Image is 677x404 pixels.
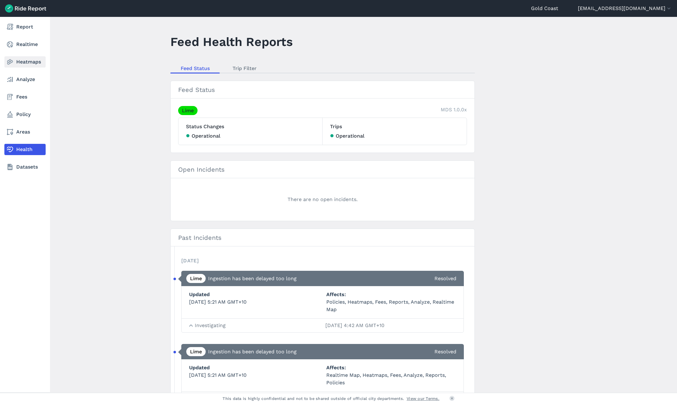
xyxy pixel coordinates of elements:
div: Trips [323,118,467,145]
a: Lime [178,106,198,115]
h2: Past Incidents [171,229,474,246]
a: Realtime [4,39,46,50]
img: Ride Report [5,4,46,13]
a: Lime [186,274,206,283]
a: View our Terms. [407,396,439,401]
a: Policy [4,109,46,120]
a: Analyze [4,74,46,85]
h3: Ingestion has been delayed too long [208,348,297,356]
h4: Updated [189,291,319,298]
h3: Ingestion has been delayed too long [208,275,297,282]
button: [EMAIL_ADDRESS][DOMAIN_NAME] [578,5,672,12]
li: [DATE] [178,254,467,268]
span: Resolved [434,348,456,356]
h2: Feed Status [171,81,474,98]
span: Resolved [434,275,456,282]
a: Gold Coast [531,5,558,12]
div: [DATE] 5:21 AM GMT+10 [189,291,319,313]
h4: Affects : [326,291,456,298]
div: Realtime Map, Heatmaps, Fees, Analyze, Reports, Policies [326,371,456,386]
a: Feed Status [170,63,220,73]
a: Report [4,21,46,33]
h2: Open Incidents [171,161,474,178]
a: Health [4,144,46,155]
a: Datasets [4,161,46,173]
div: Policies, Heatmaps, Fees, Reports, Analyze, Realtime Map [326,298,456,313]
a: Trip Filter [220,63,269,73]
h4: Affects : [326,364,456,371]
div: Operational [330,132,459,140]
a: Heatmaps [4,56,46,68]
h1: Feed Health Reports [170,33,293,50]
span: Investigating [195,322,456,329]
div: There are no open incidents. [178,186,467,213]
a: Lime [186,347,206,356]
div: [DATE] 5:21 AM GMT+10 [189,364,319,386]
h4: Updated [189,364,319,371]
div: Status Changes [178,118,323,145]
summary: Investigating[DATE] 4:42 AM GMT+10 [189,319,456,332]
span: [DATE] 4:42 AM GMT+10 [325,322,456,329]
div: MDS 1.0.0x [441,106,467,115]
div: Operational [186,132,315,140]
a: Areas [4,126,46,138]
a: Fees [4,91,46,103]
